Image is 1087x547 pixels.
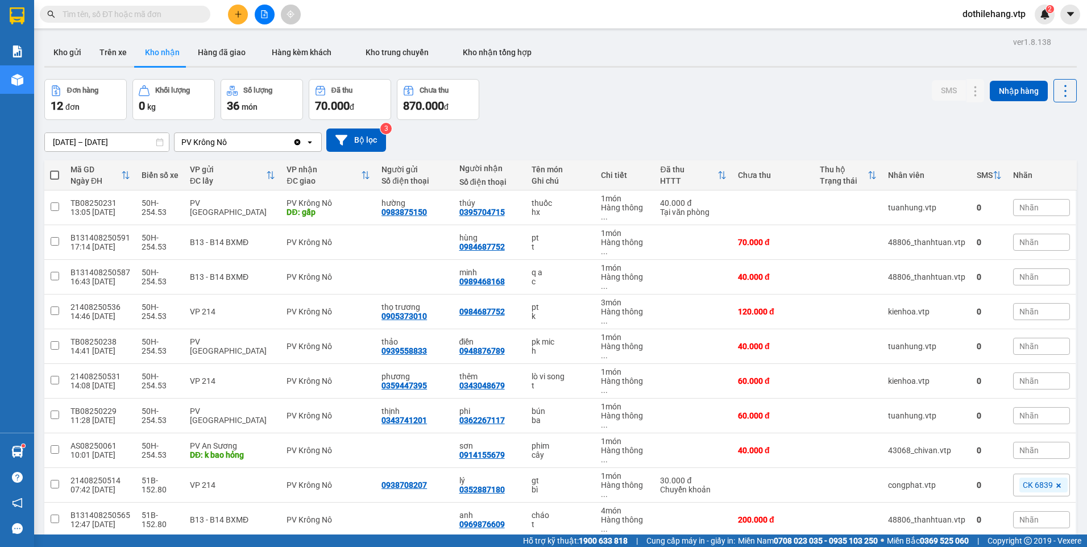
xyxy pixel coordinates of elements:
button: aim [281,5,301,24]
div: VP nhận [287,165,361,174]
div: Ghi chú [532,176,589,185]
div: 0948876789 [459,346,505,355]
span: đ [444,102,449,111]
div: Trạng thái [820,176,868,185]
span: search [47,10,55,18]
span: ... [601,490,608,499]
div: 1 món [601,437,649,446]
div: 0 [977,376,1002,386]
button: Kho gửi [44,39,90,66]
input: Tìm tên, số ĐT hoặc mã đơn [63,8,197,20]
div: VP 214 [190,307,275,316]
span: 12 [51,99,63,113]
th: Toggle SortBy [281,160,376,190]
span: 70.000 [315,99,350,113]
div: 10:01 [DATE] [70,450,130,459]
div: t [532,381,589,390]
div: 0 [977,203,1002,212]
div: Hàng thông thường [601,203,649,221]
div: PV Krông Nô [287,411,370,420]
button: Hàng đã giao [189,39,255,66]
span: đơn [65,102,80,111]
div: 1 món [601,367,649,376]
div: 1 món [601,333,649,342]
div: PV [GEOGRAPHIC_DATA] [190,407,275,425]
span: Kho trung chuyển [366,48,429,57]
div: thúy [459,198,521,208]
div: PV [GEOGRAPHIC_DATA] [190,337,275,355]
div: PV Krông Nô [287,446,370,455]
div: 43068_chivan.vtp [888,446,965,455]
div: 0 [977,342,1002,351]
div: 120.000 đ [738,307,808,316]
div: 48806_thanhtuan.vtp [888,238,965,247]
div: Người gửi [381,165,447,174]
div: PV Krông Nô [287,342,370,351]
span: ... [601,386,608,395]
div: Chuyển khoản [660,485,726,494]
div: Đơn hàng [67,86,98,94]
div: HTTT [660,176,717,185]
div: 0395704715 [459,208,505,217]
span: aim [287,10,294,18]
sup: 2 [1046,5,1054,13]
div: 0359447395 [381,381,427,390]
span: Nhãn [1019,238,1039,247]
span: | [636,534,638,547]
div: 14:08 [DATE] [70,381,130,390]
div: cây [532,450,589,459]
span: kg [147,102,156,111]
img: warehouse-icon [11,74,23,86]
div: B131408250565 [70,511,130,520]
div: k [532,312,589,321]
span: ... [601,524,608,533]
input: Selected PV Krông Nô. [228,136,229,148]
div: 0939558833 [381,346,427,355]
span: Hàng kèm khách [272,48,331,57]
button: Khối lượng0kg [132,79,215,120]
span: message [12,523,23,534]
span: dothilehang.vtp [953,7,1035,21]
div: 30.000 đ [660,476,726,485]
div: 0983875150 [381,208,427,217]
span: Nhãn [1019,515,1039,524]
div: 40.000 đ [738,342,808,351]
div: 16:43 [DATE] [70,277,130,286]
div: Số lượng [243,86,272,94]
div: DĐ: k bao hỏng [190,450,275,459]
span: 0 [139,99,145,113]
img: logo-vxr [10,7,24,24]
div: PV An Sương [190,441,275,450]
div: t [532,242,589,251]
div: B13 - B14 BXMĐ [190,238,275,247]
th: Toggle SortBy [814,160,882,190]
div: 0352887180 [459,485,505,494]
div: 21408250514 [70,476,130,485]
div: tuanhung.vtp [888,342,965,351]
div: 21408250536 [70,302,130,312]
div: 0 [977,238,1002,247]
div: PV Krông Nô [287,515,370,524]
div: hùng [459,233,521,242]
div: thọ trương [381,302,447,312]
div: bún [532,407,589,416]
img: solution-icon [11,45,23,57]
span: ... [601,455,608,464]
div: 21408250531 [70,372,130,381]
div: Chi tiết [601,171,649,180]
div: 200.000 đ [738,515,808,524]
div: Ngày ĐH [70,176,121,185]
div: VP gửi [190,165,266,174]
button: Nhập hàng [990,81,1048,101]
div: B13 - B14 BXMĐ [190,272,275,281]
div: DĐ: gấp [287,208,370,217]
div: Người nhận [459,164,521,173]
span: question-circle [12,472,23,483]
div: 0 [977,307,1002,316]
div: Hàng thông thường [601,446,649,464]
div: điền [459,337,521,346]
span: ... [601,212,608,221]
div: 0 [977,515,1002,524]
div: TB08250231 [70,198,130,208]
div: 51B-152.80 [142,511,179,529]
